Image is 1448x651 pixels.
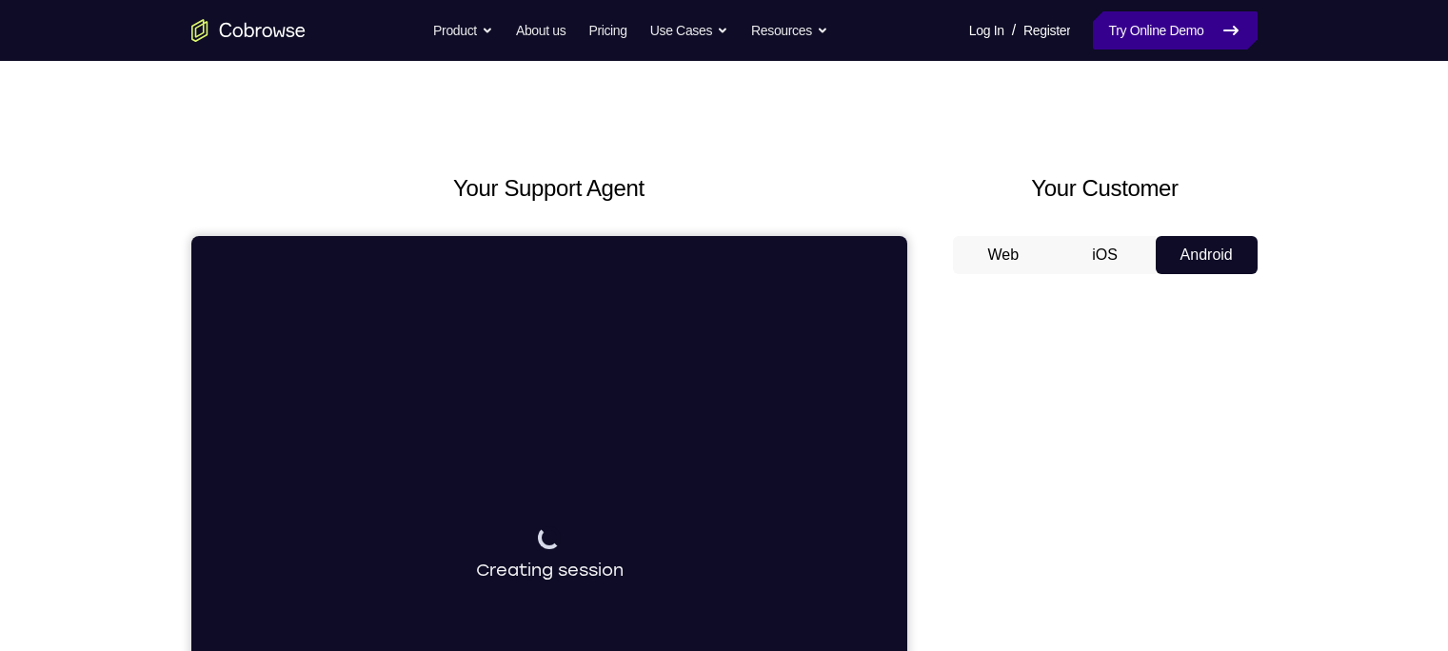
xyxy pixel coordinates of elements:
[1012,19,1016,42] span: /
[969,11,1004,49] a: Log In
[751,11,828,49] button: Resources
[953,171,1258,206] h2: Your Customer
[1093,11,1257,49] a: Try Online Demo
[588,11,626,49] a: Pricing
[516,11,565,49] a: About us
[433,11,493,49] button: Product
[953,236,1055,274] button: Web
[650,11,728,49] button: Use Cases
[191,171,907,206] h2: Your Support Agent
[1156,236,1258,274] button: Android
[191,19,306,42] a: Go to the home page
[285,290,432,347] div: Creating session
[1023,11,1070,49] a: Register
[1054,236,1156,274] button: iOS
